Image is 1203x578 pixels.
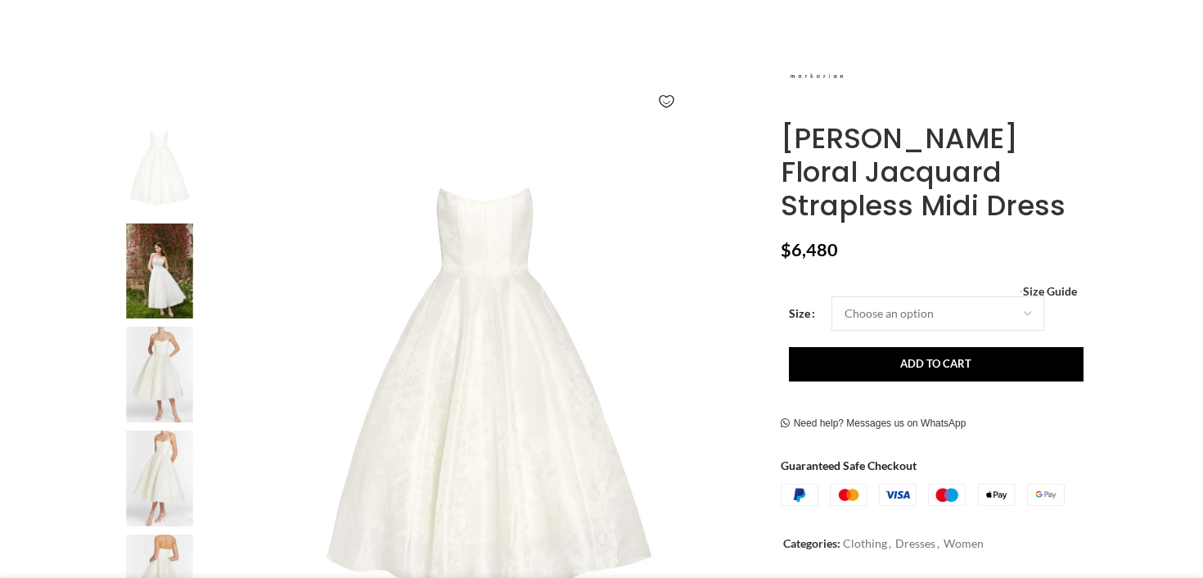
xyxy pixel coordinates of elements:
img: guaranteed-safe-checkout-bordered.j [781,483,1065,506]
h1: [PERSON_NAME] Floral Jacquard Strapless Midi Dress [781,122,1089,222]
span: , [937,535,939,553]
a: Need help? Messages us on WhatsApp [781,418,966,431]
bdi: 6,480 [781,238,838,260]
img: Markarian gowns [110,327,210,422]
img: sMarkarianafiyaa gown [110,431,210,526]
a: Clothing [843,536,887,550]
span: , [889,535,891,553]
label: Size [789,304,815,322]
img: Markarian dress [110,224,210,319]
span: Categories: [783,536,840,550]
img: Markarian [110,120,210,215]
strong: Guaranteed Safe Checkout [781,458,917,472]
a: Women [944,536,984,550]
button: Add to cart [789,346,1084,381]
img: Markarian [781,40,854,114]
span: $ [781,238,791,260]
a: Dresses [895,536,935,550]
